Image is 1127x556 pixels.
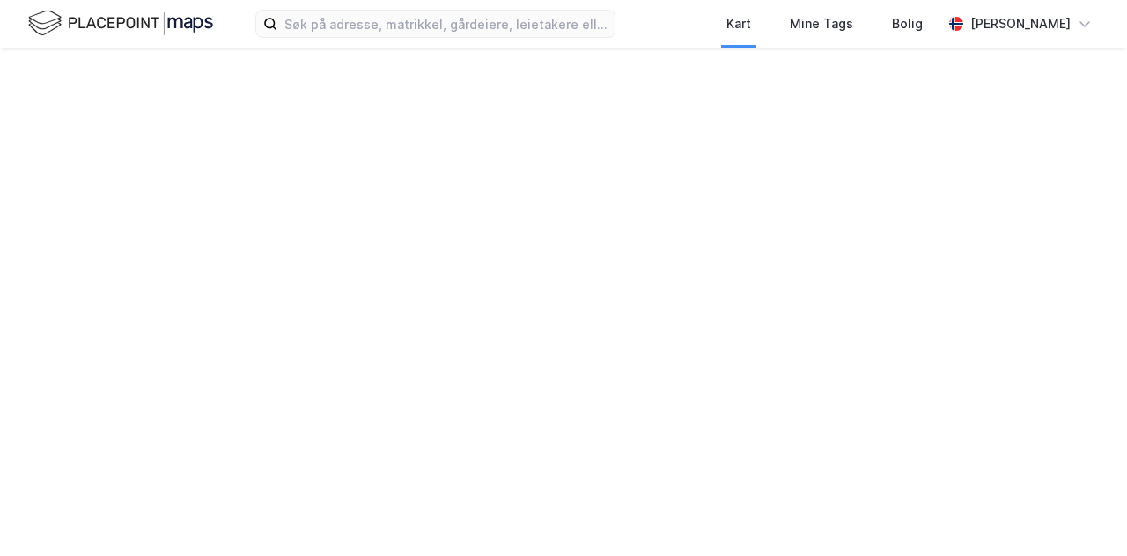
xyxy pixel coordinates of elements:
div: Kart [726,13,751,34]
img: logo.f888ab2527a4732fd821a326f86c7f29.svg [28,8,213,39]
input: Søk på adresse, matrikkel, gårdeiere, leietakere eller personer [277,11,615,37]
div: [PERSON_NAME] [970,13,1071,34]
div: Mine Tags [790,13,853,34]
div: Bolig [892,13,923,34]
